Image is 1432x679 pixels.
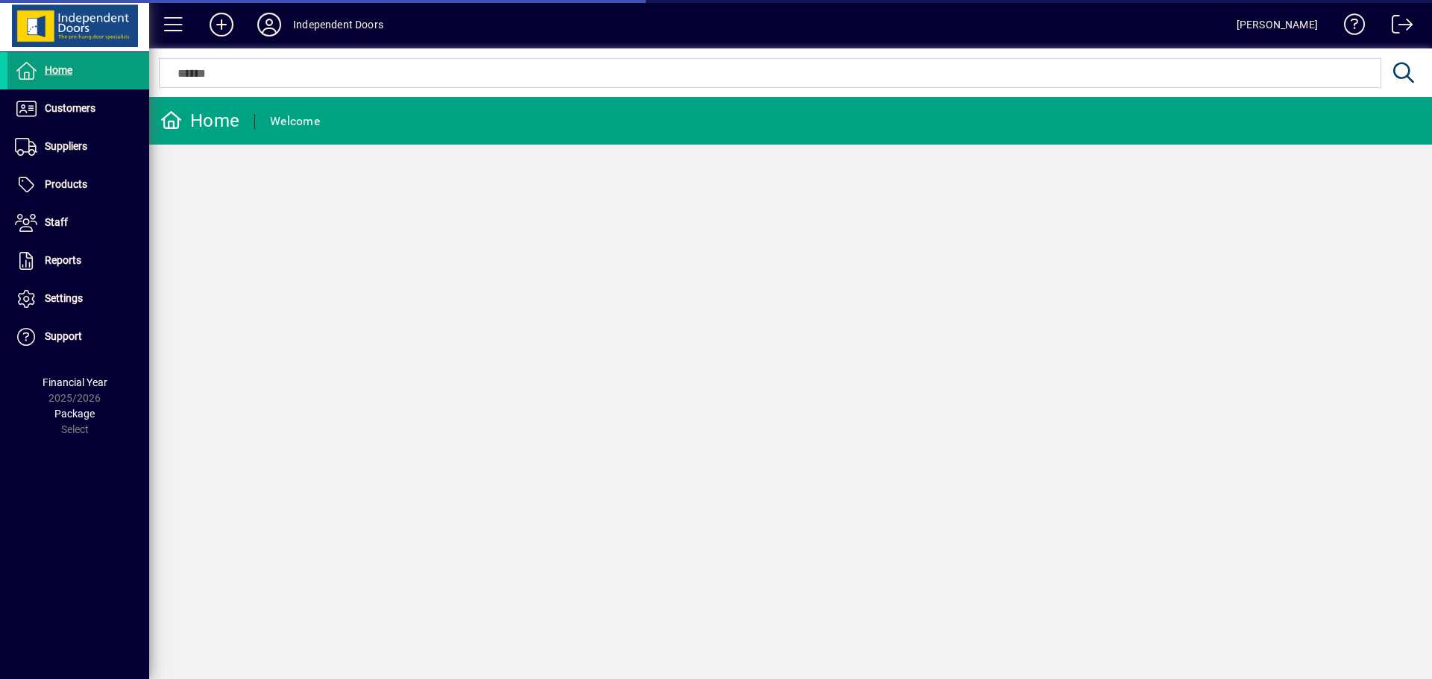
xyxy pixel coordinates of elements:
[7,318,149,356] a: Support
[45,102,95,114] span: Customers
[43,376,107,388] span: Financial Year
[54,408,95,420] span: Package
[45,64,72,76] span: Home
[7,280,149,318] a: Settings
[7,204,149,241] a: Staff
[1381,3,1413,51] a: Logout
[7,242,149,280] a: Reports
[7,90,149,127] a: Customers
[198,11,245,38] button: Add
[45,216,68,228] span: Staff
[160,109,239,133] div: Home
[245,11,293,38] button: Profile
[270,110,320,133] div: Welcome
[7,128,149,165] a: Suppliers
[1333,3,1366,51] a: Knowledge Base
[45,330,82,342] span: Support
[7,166,149,203] a: Products
[45,178,87,190] span: Products
[45,254,81,266] span: Reports
[45,292,83,304] span: Settings
[1237,13,1318,37] div: [PERSON_NAME]
[293,13,383,37] div: Independent Doors
[45,140,87,152] span: Suppliers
